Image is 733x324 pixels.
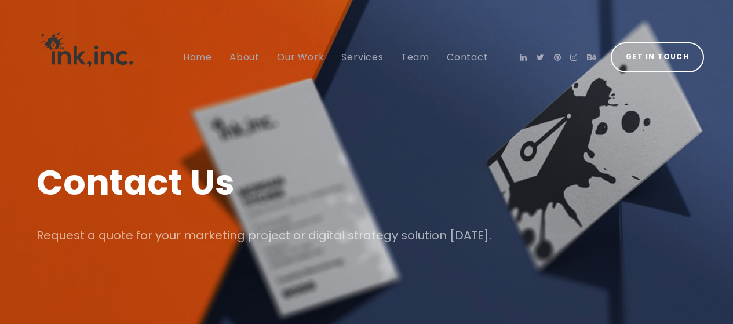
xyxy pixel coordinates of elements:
span: Get in Touch [626,50,688,64]
span: Home [183,50,212,64]
span: Services [341,50,383,64]
img: Ink, Inc. | Marketing Agency [29,10,145,89]
h1: Contact Us [37,158,697,207]
p: Request a quote for your marketing project or digital strategy solution [DATE]. [37,224,697,246]
span: Contact [447,50,488,64]
span: Team [401,50,429,64]
a: Get in Touch [611,42,704,72]
span: Our Work [277,50,324,64]
span: About [229,50,260,64]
